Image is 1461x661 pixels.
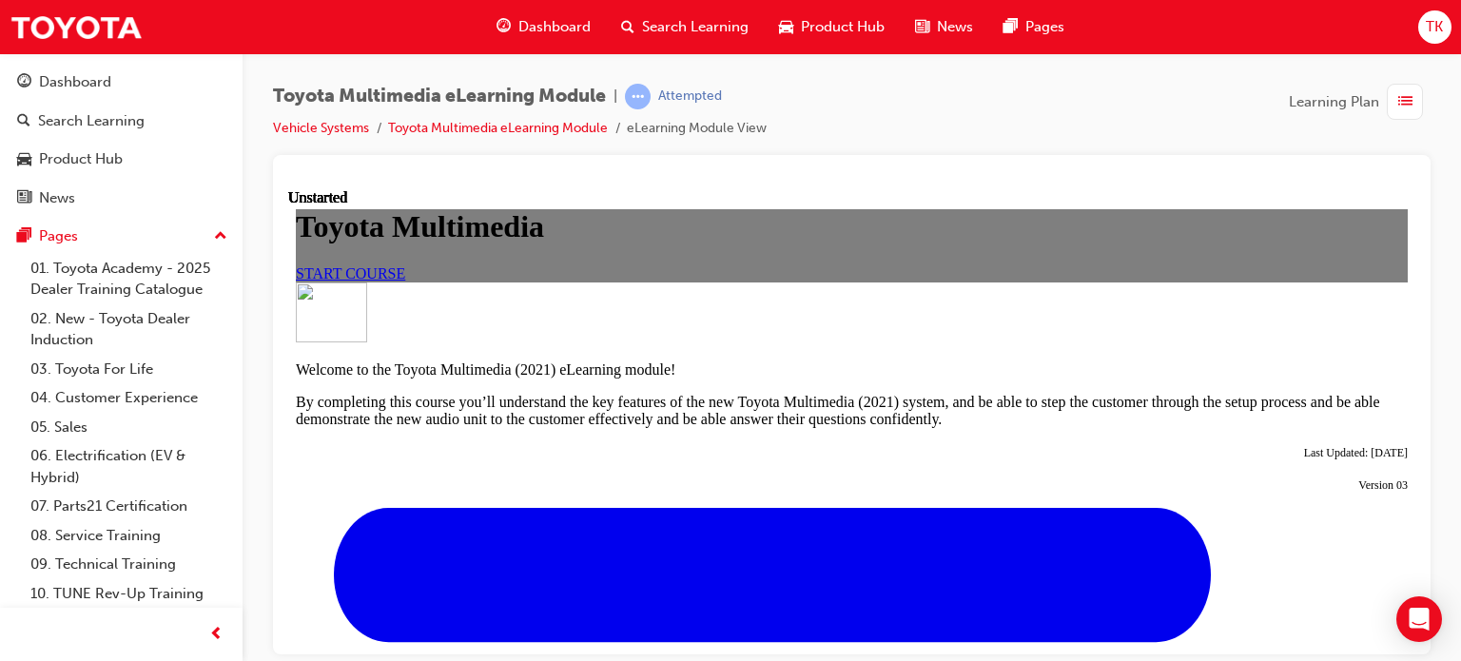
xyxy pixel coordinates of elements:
span: Version 03 [1070,289,1120,302]
a: 09. Technical Training [23,550,235,579]
span: car-icon [17,151,31,168]
span: Learning Plan [1289,91,1379,113]
a: news-iconNews [900,8,988,47]
div: Attempted [658,87,722,106]
a: START COURSE [8,76,117,92]
button: Pages [8,219,235,254]
span: up-icon [214,224,227,249]
span: learningRecordVerb_ATTEMPT-icon [625,84,651,109]
a: 08. Service Training [23,521,235,551]
span: news-icon [17,190,31,207]
a: search-iconSearch Learning [606,8,764,47]
a: 07. Parts21 Certification [23,492,235,521]
h1: Toyota Multimedia [8,20,1120,55]
a: pages-iconPages [988,8,1080,47]
div: Pages [39,225,78,247]
div: Search Learning [38,110,145,132]
span: Search Learning [642,16,749,38]
span: News [937,16,973,38]
span: prev-icon [209,623,224,647]
a: 06. Electrification (EV & Hybrid) [23,441,235,492]
a: guage-iconDashboard [481,8,606,47]
a: Dashboard [8,65,235,100]
span: pages-icon [1003,15,1018,39]
span: By completing this course you’ll understand the key features of the new Toyota Multimedia (2021) ... [8,204,1092,238]
span: news-icon [915,15,929,39]
a: 10. TUNE Rev-Up Training [23,579,235,609]
div: News [39,187,75,209]
img: Trak [10,6,143,49]
div: Open Intercom Messenger [1396,596,1442,642]
a: 04. Customer Experience [23,383,235,413]
a: Toyota Multimedia eLearning Module [388,120,608,136]
span: search-icon [621,15,634,39]
li: eLearning Module View [627,118,767,140]
a: Search Learning [8,104,235,139]
span: car-icon [779,15,793,39]
span: pages-icon [17,228,31,245]
a: Vehicle Systems [273,120,369,136]
span: guage-icon [497,15,511,39]
div: Dashboard [39,71,111,93]
span: Pages [1025,16,1064,38]
span: Dashboard [518,16,591,38]
span: | [614,86,617,107]
span: guage-icon [17,74,31,91]
span: Toyota Multimedia eLearning Module [273,86,606,107]
button: TK [1418,10,1451,44]
span: TK [1426,16,1443,38]
a: News [8,181,235,216]
a: car-iconProduct Hub [764,8,900,47]
span: Welcome to the Toyota Multimedia (2021) eLearning module! [8,172,387,188]
span: search-icon [17,113,30,130]
span: Last Updated: [DATE] [1016,257,1120,270]
button: DashboardSearch LearningProduct HubNews [8,61,235,219]
a: 01. Toyota Academy - 2025 Dealer Training Catalogue [23,254,235,304]
a: 05. Sales [23,413,235,442]
a: 02. New - Toyota Dealer Induction [23,304,235,355]
div: Product Hub [39,148,123,170]
a: 03. Toyota For Life [23,355,235,384]
span: list-icon [1398,90,1412,114]
button: Learning Plan [1289,84,1431,120]
a: Product Hub [8,142,235,177]
span: Product Hub [801,16,885,38]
